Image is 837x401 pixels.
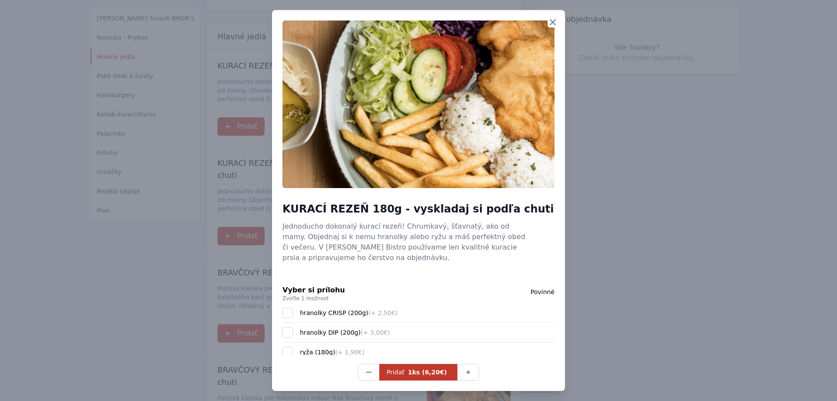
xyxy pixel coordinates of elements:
[300,348,364,356] span: ryža (180g)
[361,329,390,336] span: (+ 3,00€)
[335,349,364,356] span: (+ 1,90€)
[282,295,329,302] span: Zvoľte 1 možnosť
[282,21,555,188] img: KURACÍ REZEŇ 180g - vyskladaj si podľa chuti
[282,221,555,263] p: Jednoducho dokonalý kurací rezeň! Chrumkavý, šťavnatý, ako od mamy. Objednaj si k nemu hranolky a...
[379,364,458,380] button: Pridať1ks (6,20€)
[300,308,398,317] span: hranolky CRISP (200g)
[282,281,345,293] h3: Vyber si prílohu
[282,202,555,216] h3: KURACÍ REZEŇ 180g - vyskladaj si podľa chuti
[368,309,398,316] span: (+ 2,50€)
[531,288,555,295] span: Povinné
[300,328,390,337] span: hranolky DIP (200g)
[408,368,447,377] span: 1ks (6,20€)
